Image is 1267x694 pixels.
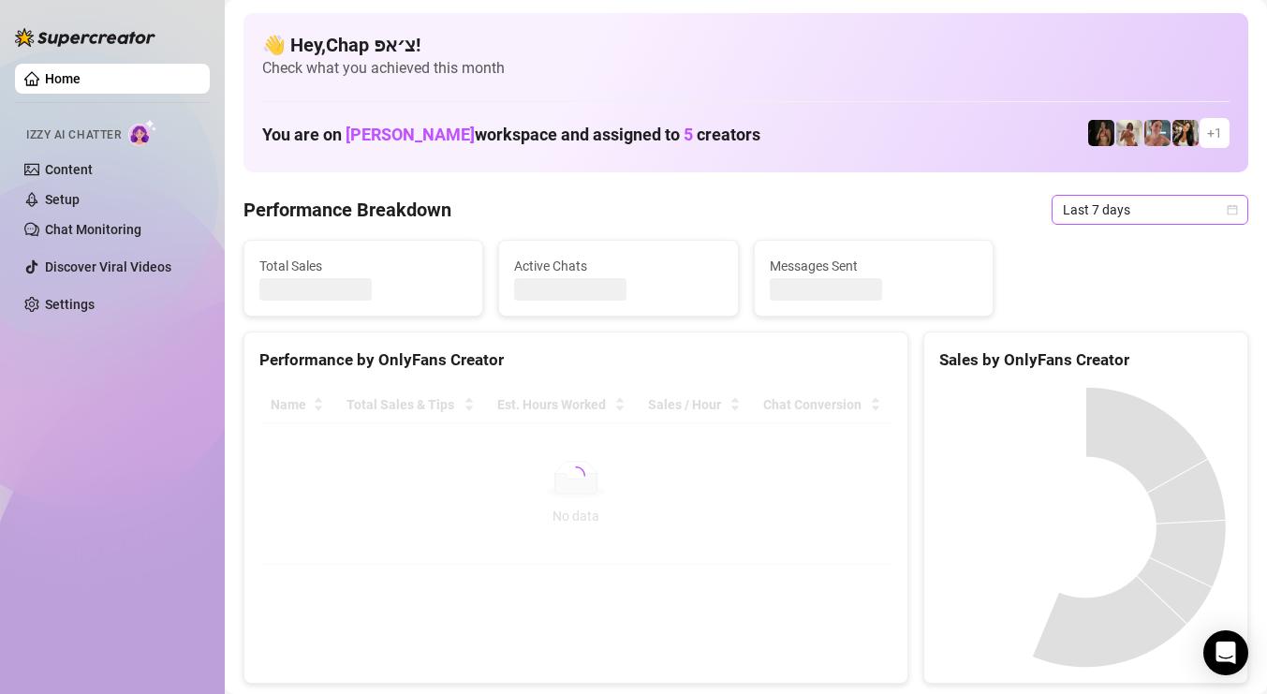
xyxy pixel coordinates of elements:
a: Setup [45,192,80,207]
span: Messages Sent [770,256,978,276]
span: 5 [684,125,693,144]
img: the_bohema [1088,120,1114,146]
h4: 👋 Hey, Chap צ׳אפ ! [262,32,1230,58]
span: calendar [1227,204,1238,215]
img: Yarden [1144,120,1171,146]
span: loading [565,465,587,487]
img: AI Chatter [128,119,157,146]
span: + 1 [1207,123,1222,143]
div: Sales by OnlyFans Creator [939,347,1232,373]
h1: You are on workspace and assigned to creators [262,125,760,145]
h4: Performance Breakdown [243,197,451,223]
a: Settings [45,297,95,312]
a: Discover Viral Videos [45,259,171,274]
span: Active Chats [514,256,722,276]
span: Total Sales [259,256,467,276]
div: Performance by OnlyFans Creator [259,347,892,373]
span: Last 7 days [1063,196,1237,224]
span: [PERSON_NAME] [346,125,475,144]
a: Chat Monitoring [45,222,141,237]
img: logo-BBDzfeDw.svg [15,28,155,47]
img: Green [1116,120,1142,146]
a: Home [45,71,81,86]
span: Izzy AI Chatter [26,126,121,144]
div: Open Intercom Messenger [1203,630,1248,675]
span: Check what you achieved this month [262,58,1230,79]
a: Content [45,162,93,177]
img: AdelDahan [1172,120,1199,146]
